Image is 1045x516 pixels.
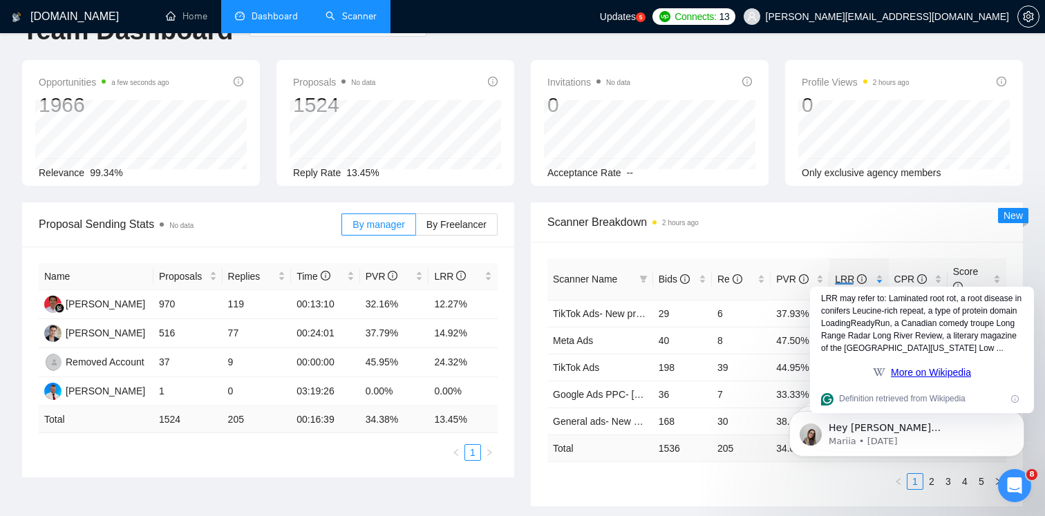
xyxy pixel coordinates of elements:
[1018,11,1039,22] span: setting
[894,477,903,486] span: left
[44,325,62,342] img: BK
[953,266,979,292] span: Score
[291,406,360,433] td: 00:16:39
[169,222,194,229] span: No data
[998,469,1031,502] iframe: Intercom live chat
[223,348,292,377] td: 9
[448,444,464,461] button: left
[553,416,670,427] a: General ads- New proposal
[653,434,712,461] td: 1536
[296,271,330,282] span: Time
[907,474,923,489] a: 1
[733,274,742,284] span: info-circle
[46,354,63,371] img: RA
[941,474,956,489] a: 3
[366,271,398,282] span: PVR
[547,74,630,90] span: Invitations
[1017,11,1039,22] a: setting
[771,300,829,327] td: 37.93%
[351,79,375,86] span: No data
[293,167,341,178] span: Reply Rate
[12,6,21,28] img: logo
[553,274,617,285] span: Scanner Name
[957,474,972,489] a: 4
[771,327,829,354] td: 47.50%
[639,275,648,283] span: filter
[923,473,940,490] li: 2
[153,348,223,377] td: 37
[360,319,429,348] td: 37.79%
[1017,6,1039,28] button: setting
[659,274,690,285] span: Bids
[776,274,809,285] span: PVR
[44,298,145,309] a: FF[PERSON_NAME]
[712,381,771,408] td: 7
[712,300,771,327] td: 6
[636,12,646,22] a: 5
[429,319,498,348] td: 14.92%
[223,263,292,290] th: Replies
[719,9,730,24] span: 13
[291,290,360,319] td: 00:13:10
[360,377,429,406] td: 0.00%
[429,377,498,406] td: 0.00%
[547,213,1006,231] span: Scanner Breakdown
[326,10,377,22] a: searchScanner
[742,77,752,86] span: info-circle
[153,406,223,433] td: 1524
[452,448,460,457] span: left
[66,325,145,341] div: [PERSON_NAME]
[159,269,207,284] span: Proposals
[346,167,379,178] span: 13.45%
[953,282,963,292] span: info-circle
[55,303,64,313] img: gigradar-bm.png
[653,327,712,354] td: 40
[712,354,771,381] td: 39
[890,473,907,490] button: left
[957,473,973,490] li: 4
[653,354,712,381] td: 198
[675,9,716,24] span: Connects:
[997,77,1006,86] span: info-circle
[293,74,375,90] span: Proposals
[973,473,990,490] li: 5
[456,271,466,280] span: info-circle
[166,10,207,22] a: homeHome
[90,167,122,178] span: 99.34%
[434,271,466,282] span: LRR
[771,354,829,381] td: 44.95%
[802,167,941,178] span: Only exclusive agency members
[907,473,923,490] li: 1
[153,290,223,319] td: 970
[223,290,292,319] td: 119
[39,92,169,118] div: 1966
[223,406,292,433] td: 205
[990,473,1006,490] button: right
[769,382,1045,479] iframe: Intercom notifications message
[228,269,276,284] span: Replies
[553,362,599,373] a: TikTok Ads
[637,269,650,289] span: filter
[291,348,360,377] td: 00:00:00
[717,274,742,285] span: Re
[1026,469,1037,480] span: 8
[66,354,144,370] div: Removed Account
[553,308,664,319] a: TikTok Ads- New proposal
[712,327,771,354] td: 8
[488,77,498,86] span: info-circle
[44,383,62,400] img: HB
[352,219,404,230] span: By manager
[639,15,643,21] text: 5
[600,11,636,22] span: Updates
[659,11,670,22] img: upwork-logo.png
[917,274,927,284] span: info-circle
[388,271,397,280] span: info-circle
[321,271,330,280] span: info-circle
[547,167,621,178] span: Acceptance Rate
[857,274,867,284] span: info-circle
[39,167,84,178] span: Relevance
[360,406,429,433] td: 34.38 %
[553,389,751,400] a: Google Ads PPC- [PERSON_NAME] proposal
[771,381,829,408] td: 33.33%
